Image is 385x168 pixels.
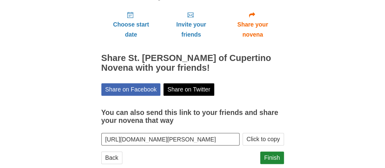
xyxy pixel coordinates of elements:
[228,20,278,40] span: Share your novena
[101,109,284,124] h3: You can also send this link to your friends and share your novena that way
[101,83,161,96] a: Share on Facebook
[163,83,214,96] a: Share on Twitter
[101,6,161,43] a: Choose start date
[101,53,284,73] h2: Share St. [PERSON_NAME] of Cupertino Novena with your friends!
[243,133,284,145] button: Click to copy
[167,20,215,40] span: Invite your friends
[161,6,221,43] a: Invite your friends
[107,20,155,40] span: Choose start date
[260,152,284,164] a: Finish
[101,152,122,164] a: Back
[222,6,284,43] a: Share your novena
